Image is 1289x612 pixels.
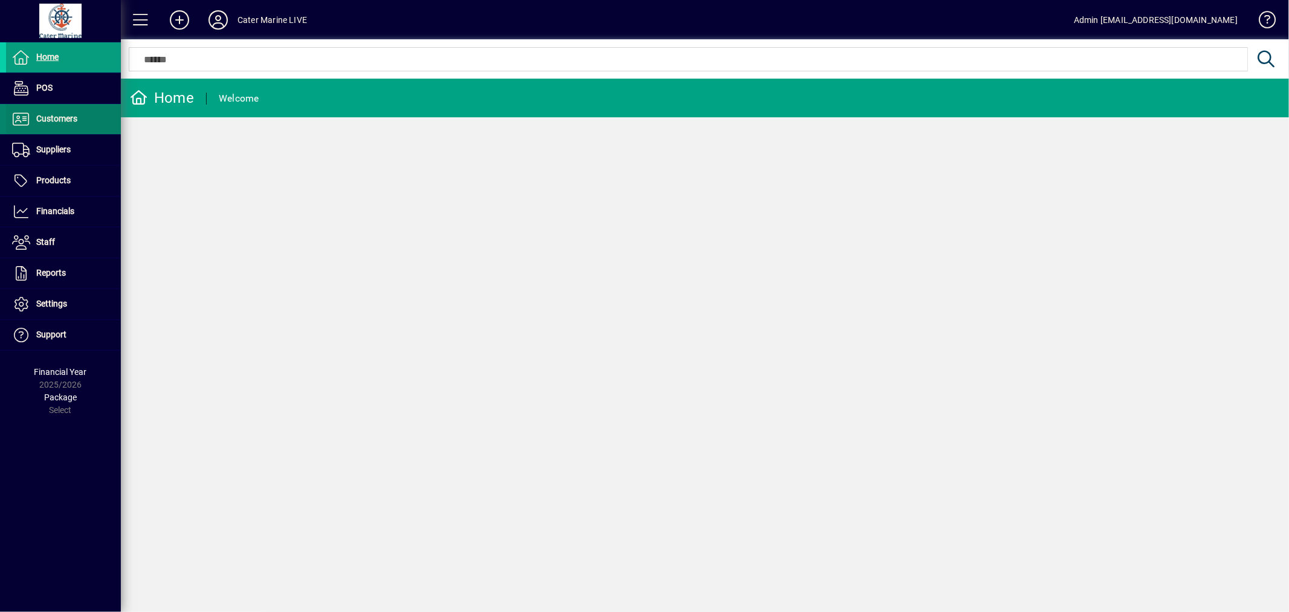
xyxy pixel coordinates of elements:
div: Welcome [219,89,259,108]
a: Staff [6,227,121,258]
span: POS [36,83,53,93]
a: Knowledge Base [1250,2,1274,42]
span: Financial Year [34,367,87,377]
span: Customers [36,114,77,123]
span: Products [36,175,71,185]
span: Reports [36,268,66,278]
a: POS [6,73,121,103]
span: Home [36,52,59,62]
button: Profile [199,9,237,31]
div: Admin [EMAIL_ADDRESS][DOMAIN_NAME] [1074,10,1238,30]
span: Suppliers [36,145,71,154]
a: Support [6,320,121,350]
a: Settings [6,289,121,319]
a: Customers [6,104,121,134]
span: Financials [36,206,74,216]
div: Cater Marine LIVE [237,10,307,30]
a: Suppliers [6,135,121,165]
a: Financials [6,197,121,227]
span: Staff [36,237,55,247]
span: Support [36,330,66,339]
span: Settings [36,299,67,308]
a: Products [6,166,121,196]
span: Package [44,392,77,402]
button: Add [160,9,199,31]
div: Home [130,88,194,108]
a: Reports [6,258,121,288]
